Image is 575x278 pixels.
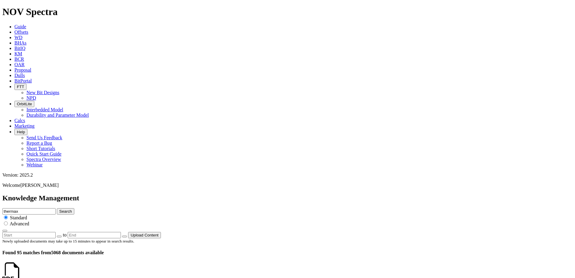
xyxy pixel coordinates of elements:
[2,208,56,215] input: e.g. Smoothsteer Record
[10,215,27,220] span: Standard
[2,194,573,202] h2: Knowledge Management
[128,232,161,238] button: Upload Content
[2,250,573,255] h4: 5068 documents available
[14,67,31,73] a: Proposal
[14,24,26,29] a: Guide
[26,146,55,151] a: Short Tutorials
[26,107,63,112] a: Interbedded Model
[10,221,29,226] span: Advanced
[14,118,25,123] a: Calcs
[2,239,134,243] small: Newly uploaded documents may take up to 15 minutes to appear in search results.
[26,157,61,162] a: Spectra Overview
[26,162,43,167] a: Webinar
[26,135,62,140] a: Send Us Feedback
[2,6,573,17] h1: NOV Spectra
[14,57,24,62] a: BCR
[14,40,26,45] a: BHAs
[2,250,51,255] span: Found 95 matches from
[26,151,61,156] a: Quick Start Guide
[14,35,23,40] a: WD
[14,29,28,35] a: Offsets
[2,183,573,188] p: Welcome
[26,95,36,100] a: NPD
[14,129,27,135] button: Help
[14,78,32,83] a: BitPortal
[2,172,573,178] div: Version: 2025.2
[14,46,25,51] a: BitIQ
[14,73,25,78] a: Dulls
[17,102,32,106] span: OrbitLite
[26,113,89,118] a: Durability and Parameter Model
[14,51,22,56] a: KM
[26,90,59,95] a: New Bit Designs
[20,183,59,188] span: [PERSON_NAME]
[14,123,35,128] a: Marketing
[26,141,52,146] a: Report a Bug
[2,232,56,238] input: Start
[17,130,25,134] span: Help
[63,232,66,237] span: to
[14,84,26,90] button: FTT
[57,208,74,215] button: Search
[14,101,34,107] button: OrbitLite
[14,62,25,67] a: OAR
[68,232,121,238] input: End
[17,85,24,89] span: FTT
